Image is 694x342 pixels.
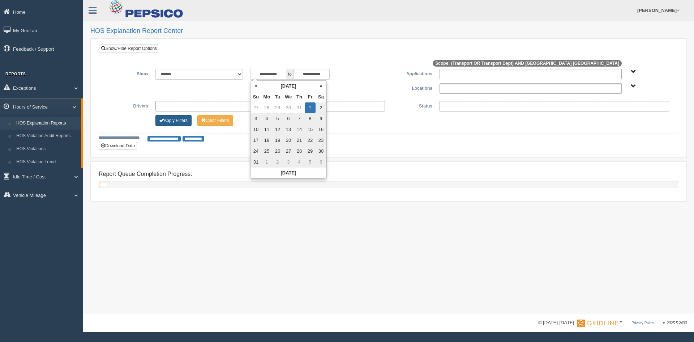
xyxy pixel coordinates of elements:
td: 2 [316,102,326,113]
td: 31 [294,102,305,113]
td: 15 [305,124,316,135]
td: 13 [283,124,294,135]
a: Privacy Policy [631,321,654,325]
a: HOS Violation Audit Reports [13,130,81,143]
td: 23 [316,135,326,146]
td: 29 [272,102,283,113]
td: 12 [272,124,283,135]
td: 24 [250,146,261,157]
td: 18 [261,135,272,146]
td: 29 [305,146,316,157]
td: 2 [272,157,283,168]
button: Download Data [99,142,137,150]
span: Scope: (Transport OR Transport Dept) AND [GEOGRAPHIC_DATA] [GEOGRAPHIC_DATA] [433,60,622,67]
td: 21 [294,135,305,146]
td: 9 [316,113,326,124]
td: 8 [305,113,316,124]
td: 19 [272,135,283,146]
td: 5 [272,113,283,124]
td: 6 [283,113,294,124]
td: 7 [294,113,305,124]
td: 22 [305,135,316,146]
div: © [DATE]-[DATE] - ™ [538,319,687,327]
td: 14 [294,124,305,135]
img: Gridline [577,320,618,327]
th: Su [250,92,261,102]
a: HOS Violations [13,143,81,156]
th: [DATE] [250,168,326,178]
td: 20 [283,135,294,146]
td: 27 [250,102,261,113]
button: Change Filter Options [197,115,233,126]
h4: Report Queue Completion Progress: [99,171,678,177]
a: HOS Explanation Reports [13,117,81,130]
td: 30 [316,146,326,157]
span: v. 2025.5.2403 [663,321,687,325]
th: [DATE] [261,81,316,92]
td: 31 [250,157,261,168]
h2: HOS Explanation Report Center [90,28,687,35]
td: 3 [250,113,261,124]
td: 30 [283,102,294,113]
td: 4 [294,157,305,168]
label: Drivers [104,101,152,110]
td: 11 [261,124,272,135]
th: Sa [316,92,326,102]
button: Change Filter Options [155,115,192,126]
th: » [316,81,326,92]
td: 28 [261,102,272,113]
a: HOS Violation Trend [13,156,81,169]
td: 3 [283,157,294,168]
td: 27 [283,146,294,157]
th: « [250,81,261,92]
label: Locations [389,83,436,92]
label: Show [104,69,152,77]
td: 6 [316,157,326,168]
td: 26 [272,146,283,157]
td: 25 [261,146,272,157]
td: 17 [250,135,261,146]
th: Mo [261,92,272,102]
td: 5 [305,157,316,168]
th: Th [294,92,305,102]
label: Status [389,101,436,110]
td: 4 [261,113,272,124]
td: 10 [250,124,261,135]
span: to [286,69,294,80]
td: 16 [316,124,326,135]
th: We [283,92,294,102]
td: 1 [305,102,316,113]
th: Fr [305,92,316,102]
a: Show/Hide Report Options [99,45,159,52]
th: Tu [272,92,283,102]
td: 1 [261,157,272,168]
td: 28 [294,146,305,157]
label: Applications [389,69,436,77]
